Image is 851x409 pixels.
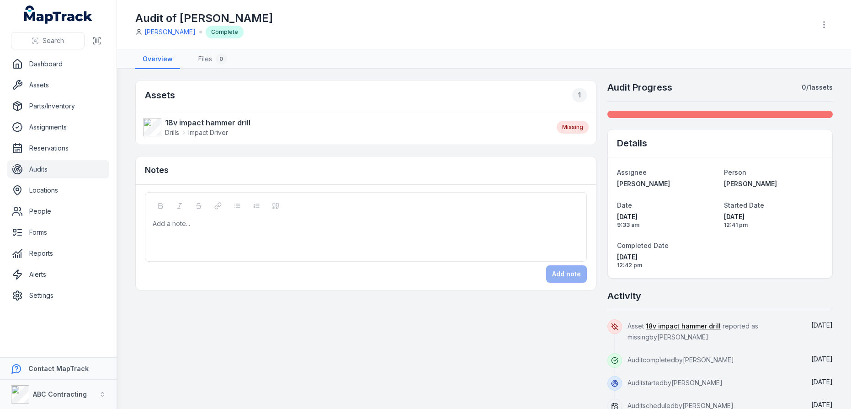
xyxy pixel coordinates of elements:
[724,168,746,176] span: Person
[24,5,93,24] a: MapTrack
[7,181,109,199] a: Locations
[724,221,823,229] span: 12:41 pm
[206,26,244,38] div: Complete
[811,355,833,363] span: [DATE]
[33,390,87,398] strong: ABC Contracting
[607,81,672,94] h2: Audit Progress
[7,160,109,178] a: Audits
[617,221,716,229] span: 9:33 am
[617,262,716,269] span: 12:42 pm
[43,36,64,45] span: Search
[7,76,109,94] a: Assets
[11,32,85,49] button: Search
[628,379,723,387] span: Audit started by [PERSON_NAME]
[724,212,823,229] time: 23/07/2025, 12:41:52 pm
[572,88,587,102] div: 1
[802,83,833,92] strong: 0 / 1 assets
[617,137,647,150] h2: Details
[724,212,823,221] span: [DATE]
[7,97,109,115] a: Parts/Inventory
[145,88,587,102] h2: Assets
[7,223,109,242] a: Forms
[811,378,833,386] span: [DATE]
[617,253,716,269] time: 23/07/2025, 12:42:03 pm
[811,401,833,409] time: 11/07/2025, 9:33:26 am
[135,50,180,69] a: Overview
[135,11,273,26] h1: Audit of [PERSON_NAME]
[724,201,764,209] span: Started Date
[145,164,169,177] h3: Notes
[628,322,758,341] span: Asset reported as missing by [PERSON_NAME]
[617,253,716,262] span: [DATE]
[7,118,109,136] a: Assignments
[811,378,833,386] time: 23/07/2025, 12:41:52 pm
[617,168,647,176] span: Assignee
[7,202,109,221] a: People
[188,128,228,137] span: Impact Driver
[628,356,734,364] span: Audit completed by [PERSON_NAME]
[28,365,89,372] strong: Contact MapTrack
[7,286,109,305] a: Settings
[617,179,716,188] a: [PERSON_NAME]
[617,212,716,221] span: [DATE]
[724,179,823,188] a: [PERSON_NAME]
[165,128,179,137] span: Drills
[617,201,632,209] span: Date
[557,121,589,134] div: Missing
[811,401,833,409] span: [DATE]
[617,212,716,229] time: 11/07/2025, 9:33:26 am
[165,117,250,128] strong: 18v impact hammer drill
[144,27,196,37] a: [PERSON_NAME]
[143,117,548,137] a: 18v impact hammer drillDrillsImpact Driver
[7,139,109,157] a: Reservations
[191,50,234,69] a: Files0
[811,321,833,329] time: 23/07/2025, 12:42:03 pm
[7,265,109,284] a: Alerts
[7,244,109,263] a: Reports
[811,355,833,363] time: 23/07/2025, 12:42:03 pm
[646,322,721,331] a: 18v impact hammer drill
[617,242,669,249] span: Completed Date
[607,290,641,302] h2: Activity
[216,54,227,65] div: 0
[811,321,833,329] span: [DATE]
[7,55,109,73] a: Dashboard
